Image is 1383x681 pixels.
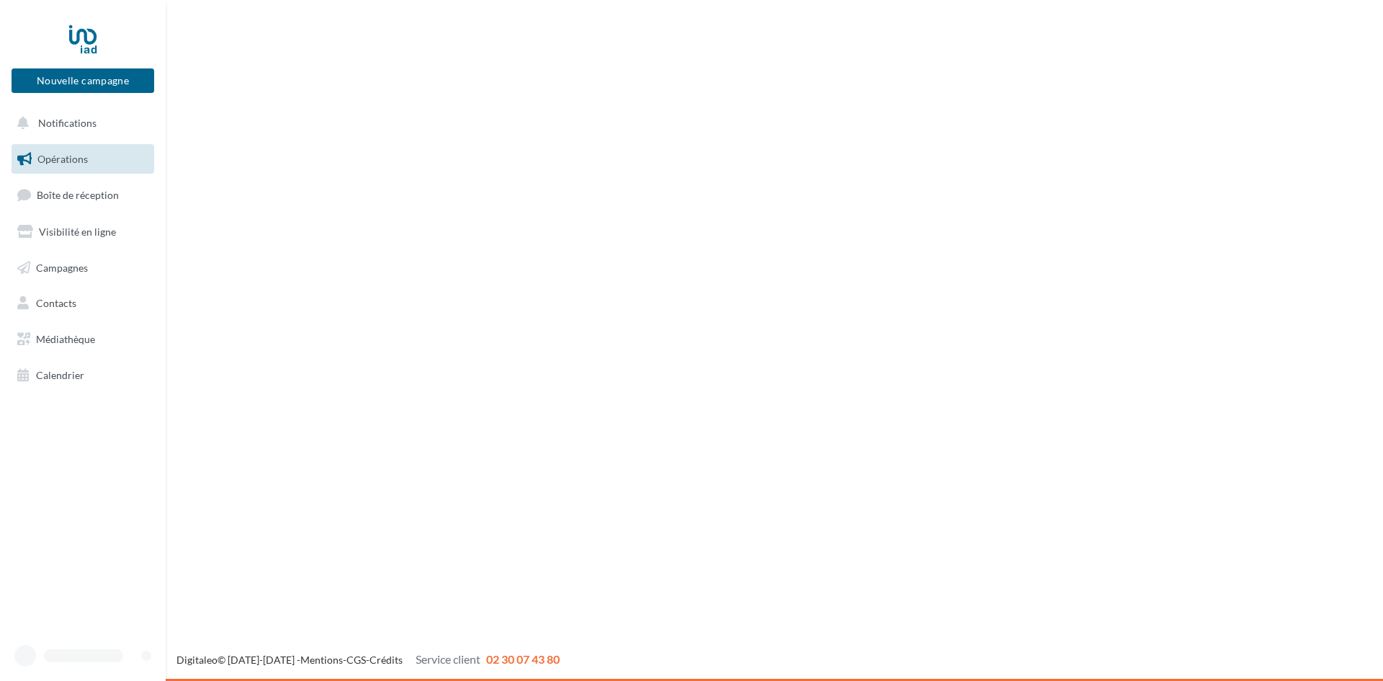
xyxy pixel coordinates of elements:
[176,654,218,666] a: Digitaleo
[37,189,119,201] span: Boîte de réception
[37,153,88,165] span: Opérations
[9,253,157,283] a: Campagnes
[346,654,366,666] a: CGS
[39,226,116,238] span: Visibilité en ligne
[176,654,560,666] span: © [DATE]-[DATE] - - -
[9,108,151,138] button: Notifications
[38,117,97,129] span: Notifications
[36,297,76,309] span: Contacts
[370,654,403,666] a: Crédits
[36,333,95,345] span: Médiathèque
[416,652,480,666] span: Service client
[36,369,84,381] span: Calendrier
[486,652,560,666] span: 02 30 07 43 80
[9,360,157,391] a: Calendrier
[300,654,343,666] a: Mentions
[9,324,157,355] a: Médiathèque
[36,261,88,273] span: Campagnes
[9,144,157,174] a: Opérations
[12,68,154,93] button: Nouvelle campagne
[9,288,157,319] a: Contacts
[9,179,157,210] a: Boîte de réception
[9,217,157,247] a: Visibilité en ligne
